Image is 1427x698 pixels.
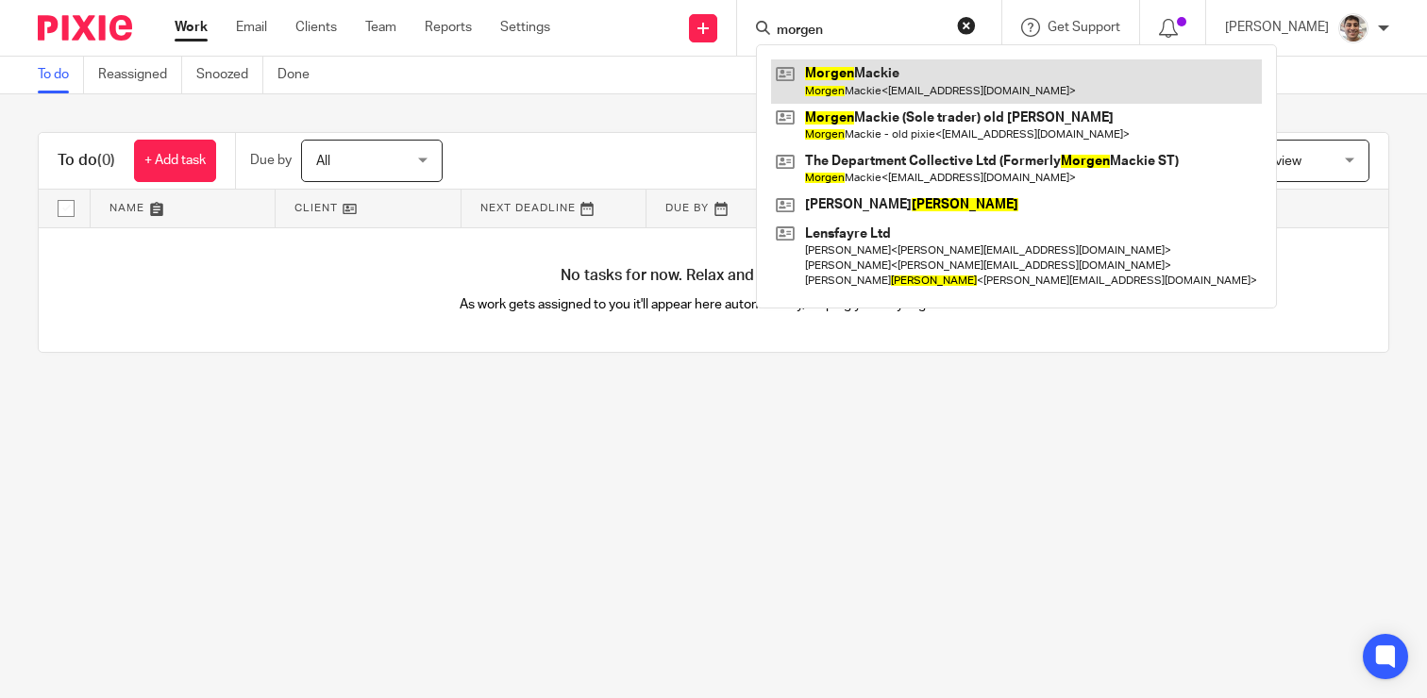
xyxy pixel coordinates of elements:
[277,57,324,93] a: Done
[425,18,472,37] a: Reports
[1338,13,1368,43] img: PXL_20240409_141816916.jpg
[58,151,115,171] h1: To do
[97,153,115,168] span: (0)
[196,57,263,93] a: Snoozed
[500,18,550,37] a: Settings
[957,16,976,35] button: Clear
[134,140,216,182] a: + Add task
[1048,21,1120,34] span: Get Support
[175,18,208,37] a: Work
[236,18,267,37] a: Email
[316,155,330,168] span: All
[98,57,182,93] a: Reassigned
[775,23,945,40] input: Search
[365,18,396,37] a: Team
[38,57,84,93] a: To do
[39,266,1388,286] h4: No tasks for now. Relax and enjoy your day!
[295,18,337,37] a: Clients
[1225,18,1329,37] p: [PERSON_NAME]
[377,295,1051,314] p: As work gets assigned to you it'll appear here automatically, helping you stay organised.
[38,15,132,41] img: Pixie
[250,151,292,170] p: Due by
